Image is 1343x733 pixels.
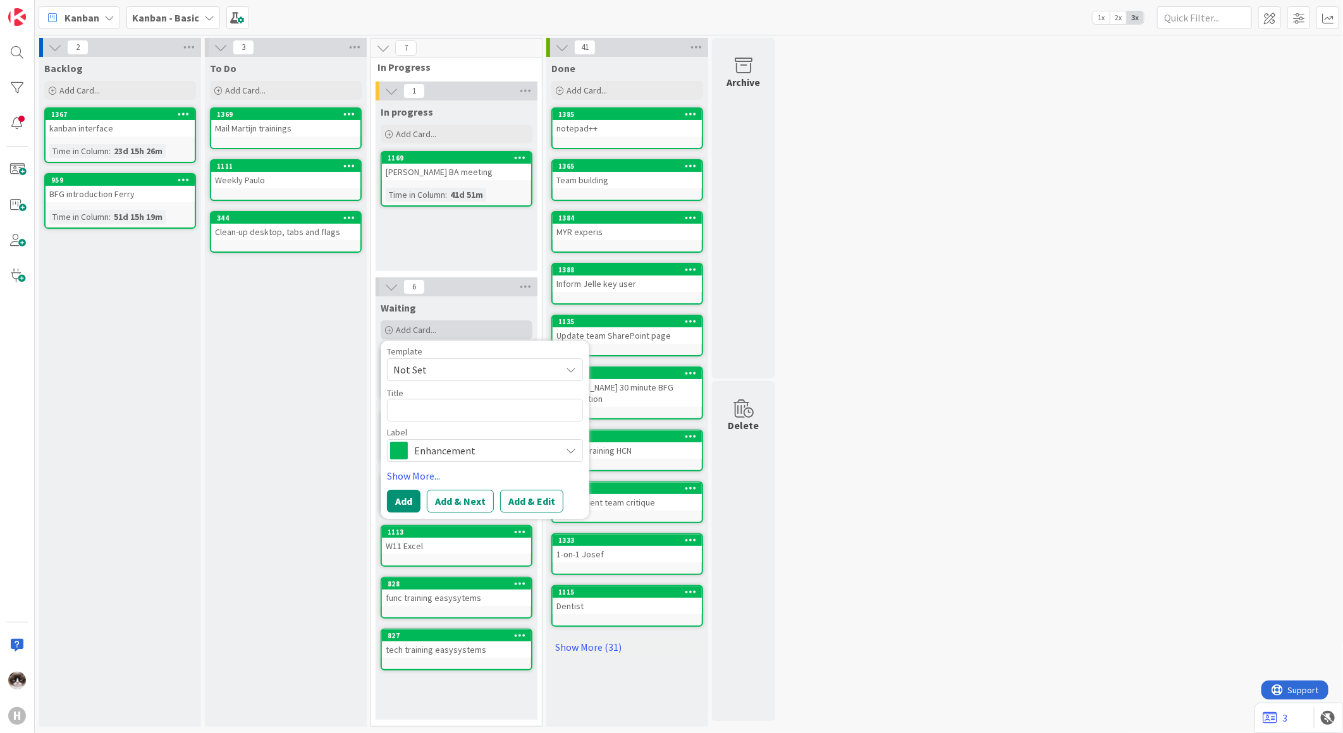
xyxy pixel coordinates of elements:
div: 1365 [553,161,702,172]
a: 1115Dentist [551,585,703,627]
a: 1384MYR experis [551,211,703,253]
div: 1388 [558,265,702,274]
div: 1367 [51,110,195,119]
div: 1135Update team SharePoint page [553,316,702,344]
div: kanban interface [46,120,195,136]
span: Add Card... [396,324,436,336]
div: 1384 [558,214,702,222]
div: 1113 [388,528,531,536]
span: 41 [574,40,596,55]
div: 827 [388,631,531,640]
button: Add [387,490,420,512]
a: 1388Inform Jelle key user [551,263,703,305]
div: Time in Column [49,144,109,158]
div: 1113W11 Excel [382,526,531,554]
span: Enhancement [414,442,555,459]
div: 1388Inform Jelle key user [553,264,702,292]
div: Kanban training HCN [553,442,702,459]
div: tech training easysystems [382,641,531,658]
div: 1364 [553,431,702,442]
span: Done [551,62,575,75]
input: Quick Filter... [1157,6,1252,29]
a: 1113W11 Excel [381,525,532,567]
span: To Do [210,62,236,75]
a: 1111Weekly Paulo [210,159,362,201]
span: In progress [381,106,433,118]
div: 959 [51,176,195,185]
div: W11 Excel [382,538,531,554]
div: 1364Kanban training HCN [553,431,702,459]
a: 1385notepad++ [551,107,703,149]
span: 3 [233,40,254,55]
span: Add Card... [396,128,436,140]
a: 1367kanban interfaceTime in Column:23d 15h 26m [44,107,196,163]
span: Backlog [44,62,83,75]
div: 23d 15h 26m [111,144,166,158]
a: 1364Kanban training HCN [551,430,703,471]
div: Update team SharePoint page [553,327,702,344]
div: 1384 [553,212,702,224]
a: 1365Team building [551,159,703,201]
span: Not Set [393,361,551,378]
div: 344Clean-up desktop, tabs and flags [211,212,360,240]
span: 2 [67,40,89,55]
div: 827tech training easysystems [382,630,531,658]
a: Show More... [387,468,583,483]
div: 1369 [211,109,360,120]
a: 959BFG introduction FerryTime in Column:51d 15h 19m [44,173,196,229]
div: 1135 [553,316,702,327]
div: 828 [388,579,531,588]
span: 1 [403,83,425,99]
div: 1369Mail Martijn trainings [211,109,360,136]
span: Label [387,428,407,437]
div: 1333 [553,535,702,546]
div: 959BFG introduction Ferry [46,174,195,202]
span: Add Card... [59,85,100,96]
div: 1113 [382,526,531,538]
span: 6 [403,279,425,294]
span: 1x [1093,11,1110,24]
div: Weekly Paulo [211,172,360,188]
div: 1364 [558,432,702,441]
span: Waiting [381,301,416,314]
div: notepad++ [553,120,702,136]
a: 3 [1263,710,1287,725]
div: 1367 [46,109,195,120]
div: 1420 [553,483,702,494]
div: 1420Deployment team critique [553,483,702,511]
div: 1-on-1 Josef [553,546,702,562]
b: Kanban - Basic [132,11,199,24]
div: 51d 15h 19m [111,210,166,224]
div: 1367kanban interface [46,109,195,136]
div: 1363[PERSON_NAME] 30 minute BFG introduction [553,368,702,407]
div: Clean-up desktop, tabs and flags [211,224,360,240]
a: 1420Deployment team critique [551,482,703,523]
button: Add & Edit [500,490,563,512]
div: 1385 [558,110,702,119]
div: Delete [728,418,759,433]
div: 1420 [558,484,702,493]
div: 1115Dentist [553,586,702,614]
div: Mail Martijn trainings [211,120,360,136]
img: Kv [8,672,26,689]
div: 828func training easysytems [382,578,531,606]
a: 1369Mail Martijn trainings [210,107,362,149]
div: 1363 [553,368,702,379]
span: Template [387,347,422,356]
div: Inform Jelle key user [553,276,702,292]
div: MYR experis [553,224,702,240]
div: 1385notepad++ [553,109,702,136]
div: 344 [217,214,360,222]
div: Team building [553,172,702,188]
span: : [109,144,111,158]
span: 7 [395,40,417,56]
div: 1333 [558,536,702,545]
div: 1388 [553,264,702,276]
a: 1363[PERSON_NAME] 30 minute BFG introduction [551,366,703,420]
div: func training easysytems [382,590,531,606]
div: BFG introduction Ferry [46,186,195,202]
div: 959 [46,174,195,186]
span: 3x [1127,11,1144,24]
span: In Progress [377,61,526,73]
div: 1111 [217,162,360,171]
